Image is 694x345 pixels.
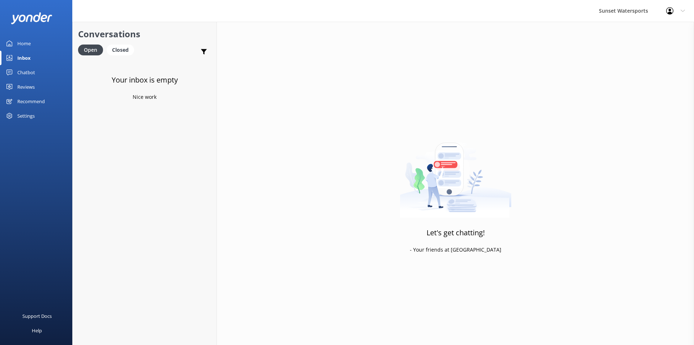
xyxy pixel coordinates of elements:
a: Open [78,46,107,54]
h3: Let's get chatting! [427,227,485,239]
h2: Conversations [78,27,211,41]
div: Settings [17,109,35,123]
p: Nice work [133,93,157,101]
div: Chatbot [17,65,35,80]
img: artwork of a man stealing a conversation from at giant smartphone [400,127,511,218]
p: - Your friends at [GEOGRAPHIC_DATA] [410,246,501,254]
div: Help [32,323,42,338]
div: Recommend [17,94,45,109]
div: Inbox [17,51,31,65]
a: Closed [107,46,138,54]
div: Closed [107,45,134,55]
div: Reviews [17,80,35,94]
div: Home [17,36,31,51]
h3: Your inbox is empty [112,74,178,86]
div: Open [78,45,103,55]
div: Support Docs [22,309,52,323]
img: yonder-white-logo.png [11,12,52,24]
